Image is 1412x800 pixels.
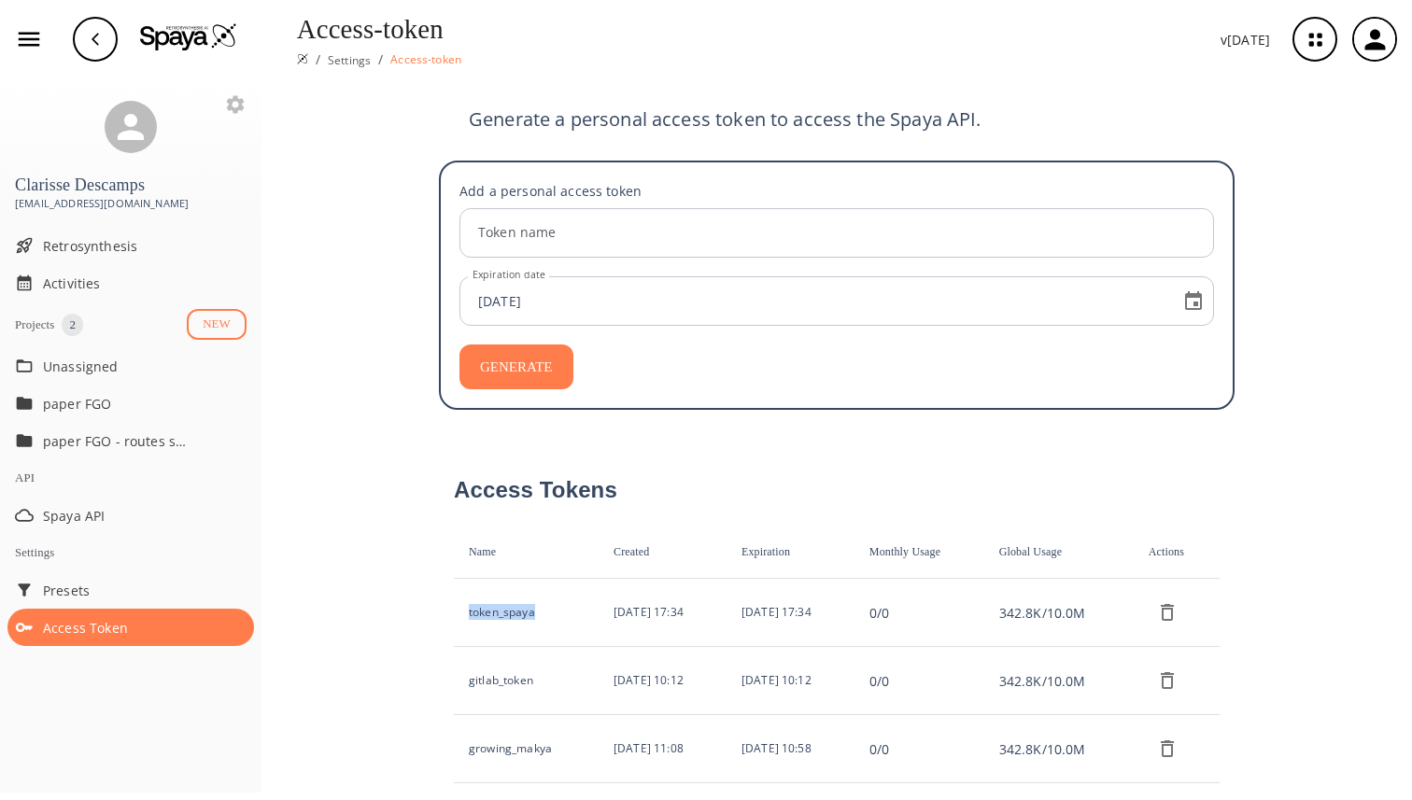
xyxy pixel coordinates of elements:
input: YYYY-MM-DD [465,276,1167,326]
span: Presets [43,581,247,600]
p: v [DATE] [1221,30,1270,49]
p: paper FGO [43,394,192,414]
h3: Clarisse Descamps [15,175,247,195]
p: paper FGO - routes spaya [43,431,192,451]
td: growing_makya [454,715,599,783]
li: / [378,49,383,69]
h2: Access Tokens [454,473,1220,507]
div: Activities [7,264,254,302]
div: paper FGO [7,385,254,422]
span: Activities [43,274,247,293]
th: Expiration [727,526,854,579]
li: / [316,49,320,69]
p: 342.8K / 10.0M [999,603,1119,623]
th: Created [599,526,727,579]
th: Name [454,526,599,579]
td: gitlab_token [454,647,599,715]
div: Retrosynthesis [7,227,254,264]
span: 2 [62,316,83,334]
a: Settings [328,52,371,68]
div: Presets [7,571,254,609]
span: Spaya API [43,506,247,526]
p: Add a personal access token [459,181,1214,201]
p: 0 / 0 [869,603,969,623]
div: paper FGO - routes spaya [7,422,254,459]
div: Access Token [7,609,254,646]
th: Global Usage [984,526,1134,579]
div: Unassigned [7,347,254,385]
img: Spaya logo [297,53,308,64]
button: Choose date, selected date is Oct 21, 2025 [1175,283,1212,320]
table: customized table [454,526,1220,783]
td: [DATE] 10:12 [727,647,854,715]
p: 342.8K / 10.0M [999,671,1119,691]
span: Unassigned [43,357,247,376]
p: 0 / 0 [869,671,969,691]
td: [DATE] 17:34 [599,579,727,647]
button: GENERATE [459,344,573,389]
td: [DATE] 10:12 [599,647,727,715]
th: Actions [1134,526,1220,579]
span: Access Token [43,618,247,638]
h2: Generate a personal access token to access the Spaya API. [469,108,1205,131]
button: NEW [187,309,247,340]
div: Spaya API [7,497,254,534]
label: Expiration date [473,268,545,282]
td: [DATE] 17:34 [727,579,854,647]
div: Projects [15,314,54,336]
span: Retrosynthesis [43,236,247,256]
td: [DATE] 11:08 [599,715,727,783]
p: 0 / 0 [869,739,969,759]
p: Access-token [297,9,461,49]
img: Logo Spaya [140,22,237,50]
p: Access-token [390,51,461,67]
p: 342.8K / 10.0M [999,739,1119,759]
span: [EMAIL_ADDRESS][DOMAIN_NAME] [15,195,247,212]
th: Monthly Usage [854,526,984,579]
td: [DATE] 10:58 [727,715,854,783]
td: token_spaya [454,579,599,647]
